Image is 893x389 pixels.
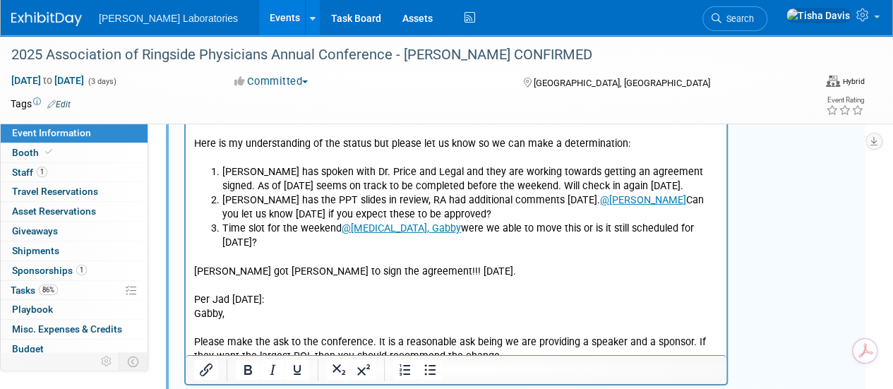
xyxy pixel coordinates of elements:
[140,219,421,231] b: 2025 ASSOCIATION OF RINGSIDE PHYSICIANS CONFERENCE
[1,281,148,300] a: Tasks86%
[285,360,309,380] button: Underline
[12,225,58,237] span: Giveaways
[1,124,148,143] a: Event Information
[95,352,119,371] td: Personalize Event Tab Strip
[1,143,148,162] a: Booth
[37,360,533,374] li: HCP requested Dr. Price
[842,76,865,87] div: Hybrid
[37,261,533,275] li: What is the event date? [DATE]-[DATE] in [GEOGRAPHIC_DATA], [GEOGRAPHIC_DATA]
[260,360,284,380] button: Italic
[1,300,148,319] a: Playbook
[119,352,148,371] td: Toggle Event Tabs
[826,97,864,104] div: Event Rating
[37,167,47,177] span: 1
[11,74,85,87] span: [DATE] [DATE]
[1,163,148,182] a: Staff1
[1,241,148,261] a: Shipments
[327,360,351,380] button: Subscript
[41,75,54,86] span: to
[39,285,58,295] span: 86%
[12,304,53,315] span: Playbook
[826,76,840,87] img: Format-Hybrid.png
[45,148,52,156] i: Booth reservation complete
[6,42,792,68] div: 2025 Association of Ringside Physicians Annual Conference - [PERSON_NAME] CONFIRMED
[12,265,87,276] span: Sponsorships
[352,360,376,380] button: Superscript
[1,320,148,339] a: Misc. Expenses & Credits
[37,232,533,261] li: In-person, Virtual or Hybrid: The event is in-person, however, if Dr. Price is out of pocket and ...
[8,218,533,232] p: · Name of Event:
[194,360,218,380] button: Insert/edit link
[393,360,417,380] button: Numbered list
[12,127,91,138] span: Event Information
[1,182,148,201] a: Travel Reservations
[229,74,313,89] button: Committed
[1,222,148,241] a: Giveaways
[826,73,865,88] div: Event Format
[12,205,96,217] span: Asset Reservations
[11,12,82,26] img: ExhibitDay
[87,77,116,86] span: (3 days)
[37,374,533,388] li: What is the topic of the talk? TBI
[12,167,47,178] span: Staff
[8,6,533,190] p: [PERSON_NAME][MEDICAL_DATA] reached out [DATE]: Hello [PERSON_NAME], I hope all is well. We were ...
[12,343,44,354] span: Budget
[37,275,533,303] li: What is the event start and end times? And please state the time zone. TBD, time zone is Pacific ...
[12,186,98,197] span: Travel Reservations
[8,77,250,89] a: Our Conferences - Association of Ringside Physicians
[37,190,533,218] li: Requester’s Name, Region, E-mail and Cell number: Gabby [MEDICAL_DATA], [GEOGRAPHIC_DATA], [PHONE...
[721,13,754,24] span: Search
[12,323,122,335] span: Misc. Expenses & Credits
[786,8,851,23] img: Tisha Davis
[533,78,709,88] span: [GEOGRAPHIC_DATA], [GEOGRAPHIC_DATA]
[1,340,148,359] a: Budget
[1,261,148,280] a: Sponsorships1
[76,265,87,275] span: 1
[740,73,865,95] div: Event Format
[236,360,260,380] button: Bold
[12,245,59,256] span: Shipments
[11,97,71,111] td: Tags
[702,6,767,31] a: Search
[37,304,533,360] li: What is the purpose of the event? Why is this talk needed? Please give some details for HCP to co...
[47,100,71,109] a: Edit
[12,147,55,158] span: Booth
[1,202,148,221] a: Asset Reservations
[11,285,58,296] span: Tasks
[418,360,442,380] button: Bullet list
[99,13,238,24] span: [PERSON_NAME] Laboratories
